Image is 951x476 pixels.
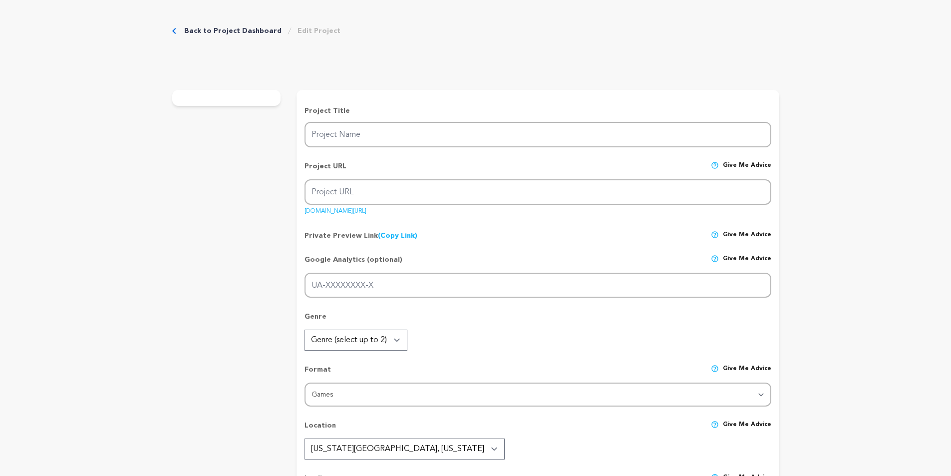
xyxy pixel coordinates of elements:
img: help-circle.svg [711,421,719,429]
img: help-circle.svg [711,255,719,263]
span: Give me advice [723,231,771,241]
p: Google Analytics (optional) [305,255,402,273]
input: Project Name [305,122,771,147]
p: Project URL [305,161,346,179]
img: help-circle.svg [711,161,719,169]
a: Edit Project [298,26,340,36]
img: help-circle.svg [711,365,719,373]
a: (Copy Link) [378,232,417,239]
img: help-circle.svg [711,231,719,239]
span: Give me advice [723,421,771,439]
span: Give me advice [723,365,771,383]
p: Project Title [305,106,771,116]
input: Project URL [305,179,771,205]
p: Location [305,421,336,439]
p: Private Preview Link [305,231,417,241]
p: Genre [305,312,771,330]
a: Back to Project Dashboard [184,26,282,36]
span: Give me advice [723,161,771,179]
p: Format [305,365,331,383]
div: Breadcrumb [172,26,340,36]
span: Give me advice [723,255,771,273]
a: [DOMAIN_NAME][URL] [305,204,366,214]
input: UA-XXXXXXXX-X [305,273,771,298]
